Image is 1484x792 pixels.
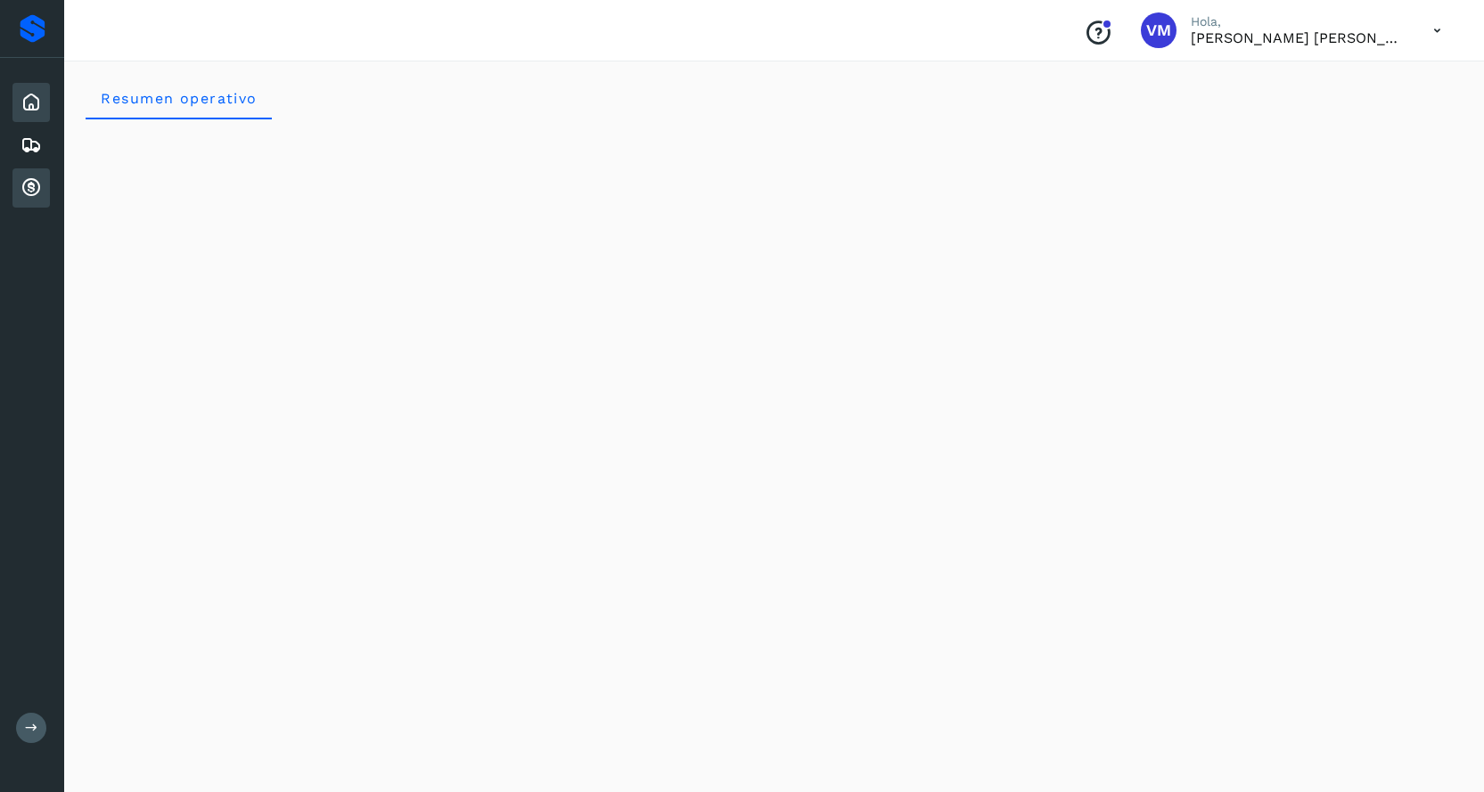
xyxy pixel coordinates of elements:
p: Víctor Manuel Hernández Moreno [1191,29,1405,46]
div: Inicio [12,83,50,122]
div: Cuentas por cobrar [12,168,50,208]
span: Resumen operativo [100,90,258,107]
p: Hola, [1191,14,1405,29]
div: Embarques [12,126,50,165]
